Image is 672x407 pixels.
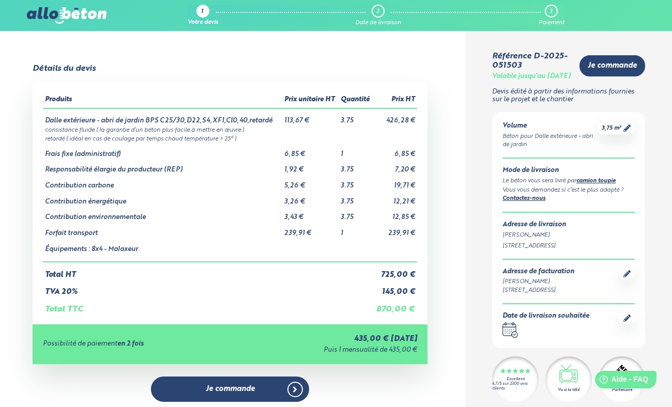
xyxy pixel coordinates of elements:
[43,92,282,108] th: Produits
[373,174,417,190] td: 19,71 €
[502,186,635,204] div: Vous vous demandez si c’est le plus adapté ? .
[502,221,635,229] div: Adresse de livraison
[43,279,373,296] td: TVA 20%
[188,20,218,26] div: Votre devis
[282,108,339,125] td: 113,67 €
[339,222,373,238] td: 1
[339,158,373,174] td: 3.75
[376,8,379,15] div: 2
[355,20,401,26] div: Date de livraison
[507,377,525,382] div: Excellent
[43,174,282,190] td: Contribution carbone
[502,122,598,130] div: Volume
[549,8,552,15] div: 3
[43,296,373,314] td: Total TTC
[282,92,339,108] th: Prix unitaire HT
[502,268,574,276] div: Adresse de facturation
[502,312,589,320] div: Date de livraison souhaitée
[373,222,417,238] td: 239,91 €
[539,20,564,26] div: Paiement
[339,206,373,222] td: 3.75
[339,92,373,108] th: Quantité
[43,190,282,206] td: Contribution énergétique
[282,206,339,222] td: 3,43 €
[502,167,635,175] div: Mode de livraison
[588,61,637,70] span: Je commande
[33,64,96,73] div: Détails du devis
[237,347,417,354] div: Puis 1 mensualité de 435,00 €
[373,206,417,222] td: 12,85 €
[373,190,417,206] td: 12,21 €
[580,367,661,396] iframe: Help widget launcher
[558,387,579,393] div: Vu à la télé
[43,143,282,159] td: Frais fixe (administratif)
[237,335,417,343] div: 435,00 € [DATE]
[502,231,635,240] div: [PERSON_NAME]
[373,158,417,174] td: 7,20 €
[43,206,282,222] td: Contribution environnementale
[492,73,571,81] div: Valable jusqu'au [DATE]
[282,158,339,174] td: 1,92 €
[502,286,574,295] div: [STREET_ADDRESS]
[43,125,417,134] td: consistance fluide ( la garantie d’un béton plus facile à mettre en œuvre )
[43,340,237,348] div: Possibilité de paiement
[502,177,635,186] div: Le béton vous sera livré par
[579,55,645,76] a: Je commande
[355,5,401,26] a: 2 Date de livraison
[339,190,373,206] td: 3.75
[373,262,417,279] td: 725,00 €
[373,92,417,108] th: Prix HT
[339,174,373,190] td: 3.75
[492,52,571,71] div: Référence D-2025-051503
[151,377,309,402] a: Je commande
[373,108,417,125] td: 426,28 €
[27,7,106,24] img: allobéton
[282,143,339,159] td: 6,85 €
[282,222,339,238] td: 239,91 €
[502,242,635,251] div: [STREET_ADDRESS]
[502,196,545,201] a: Contactez-nous
[373,296,417,314] td: 870,00 €
[43,238,282,262] td: Équipements : 8x4 - Malaxeur
[539,5,564,26] a: 3 Paiement
[43,108,282,125] td: Dalle extérieure - abri de jardin BPS C25/30,D22,S4,XF1,Cl0,40,retardé
[43,222,282,238] td: Forfait transport
[373,143,417,159] td: 6,85 €
[282,190,339,206] td: 3,26 €
[339,143,373,159] td: 1
[282,174,339,190] td: 5,26 €
[492,382,539,391] div: 4.7/5 sur 2300 avis clients
[43,262,373,279] td: Total HT
[201,9,203,15] div: 1
[206,385,255,394] span: Je commande
[43,158,282,174] td: Responsabilité élargie du producteur (REP)
[373,279,417,296] td: 145,00 €
[492,88,645,103] p: Devis édité à partir des informations fournies sur le projet et le chantier
[576,178,616,184] a: camion toupie
[339,108,373,125] td: 3.75
[502,132,598,150] div: Béton pour Dalle extérieure - abri de jardin
[502,277,574,286] div: [PERSON_NAME]
[43,134,417,143] td: retardé ( idéal en cas de coulage par temps chaud température > 25° )
[188,5,218,26] a: 1 Votre devis
[117,340,144,347] strong: en 2 fois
